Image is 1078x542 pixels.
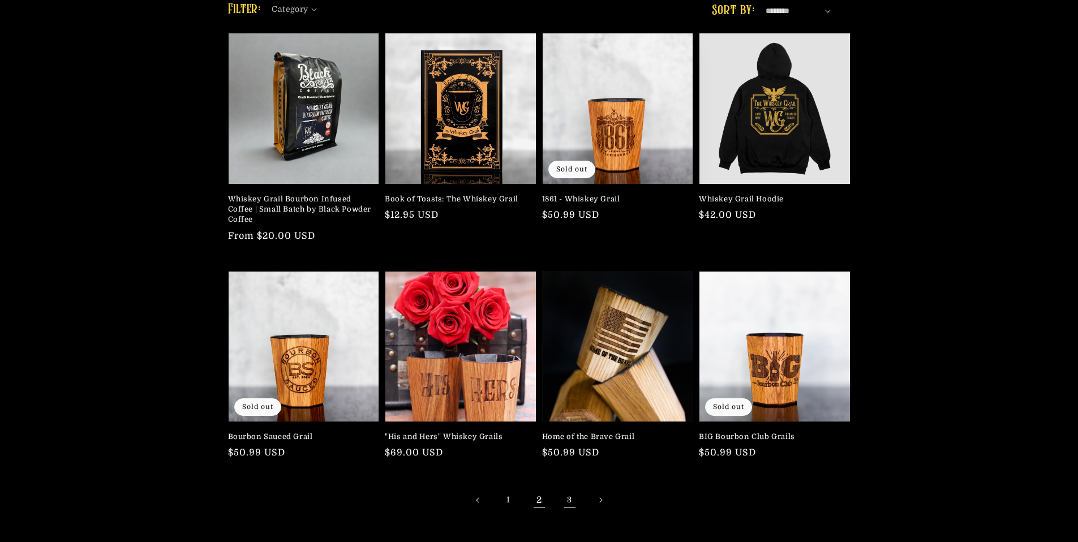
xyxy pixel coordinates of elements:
[272,1,324,12] summary: Category
[527,488,552,513] span: Page 2
[496,488,521,513] a: Page 1
[557,488,582,513] a: Page 3
[699,194,844,204] a: Whiskey Grail Hoodie
[272,3,308,15] span: Category
[385,194,530,204] a: Book of Toasts: The Whiskey Grail
[228,432,373,442] a: Bourbon Sauced Grail
[712,4,754,18] label: Sort by:
[228,194,373,225] a: Whiskey Grail Bourbon Infused Coffee | Small Batch by Black Powder Coffee
[466,488,491,513] a: Previous page
[228,488,851,513] nav: Pagination
[588,488,613,513] a: Next page
[699,432,844,442] a: BIG Bourbon Club Grails
[385,432,530,442] a: "His and Hers" Whiskey Grails
[542,432,687,442] a: Home of the Brave Grail
[542,194,687,204] a: 1861 - Whiskey Grail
